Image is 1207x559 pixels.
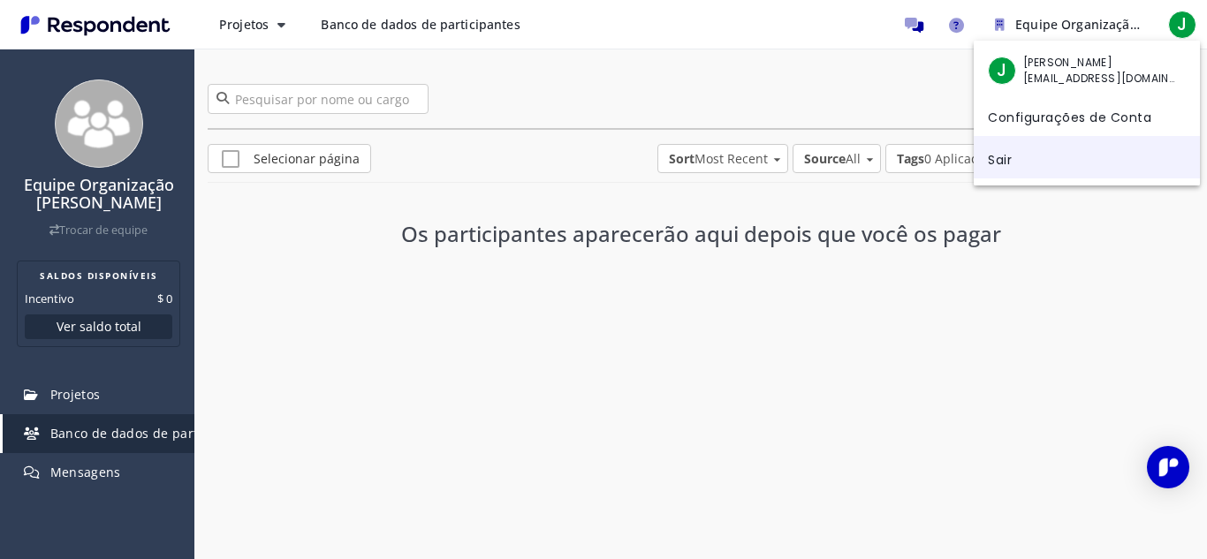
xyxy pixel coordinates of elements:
[1023,55,1112,70] font: [PERSON_NAME]
[974,94,1200,136] a: Configurações de Conta
[988,108,1151,125] font: Configurações de Conta
[1147,446,1189,488] div: Abra o Intercom Messenger
[997,58,1006,82] font: J
[988,150,1012,168] font: Sair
